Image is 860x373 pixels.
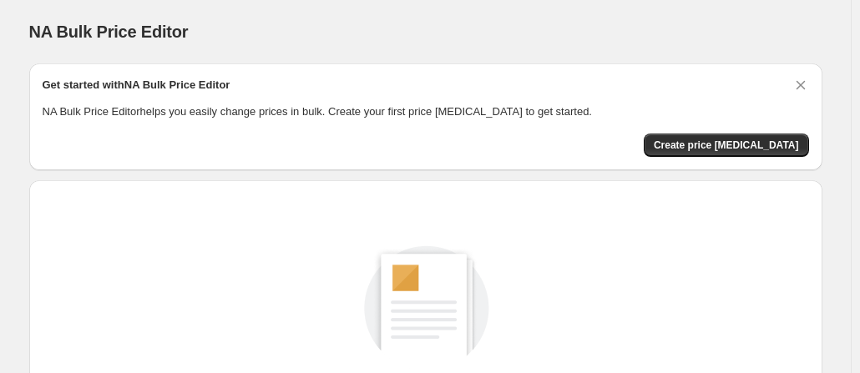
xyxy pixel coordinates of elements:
p: NA Bulk Price Editor helps you easily change prices in bulk. Create your first price [MEDICAL_DAT... [43,103,809,120]
h2: Get started with NA Bulk Price Editor [43,77,230,93]
span: Create price [MEDICAL_DATA] [654,139,799,152]
button: Create price change job [644,134,809,157]
button: Dismiss card [792,77,809,93]
span: NA Bulk Price Editor [29,23,189,41]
